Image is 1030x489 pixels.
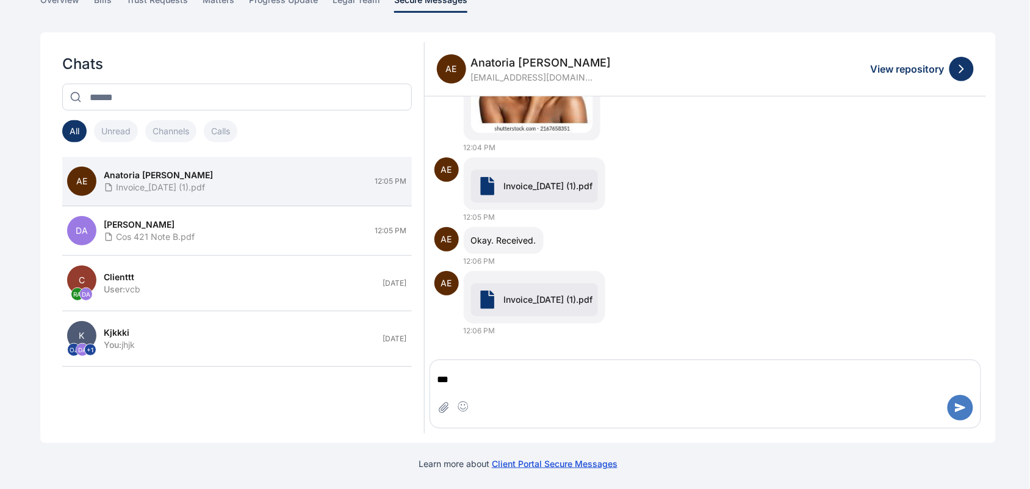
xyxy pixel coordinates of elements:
[464,143,496,153] span: 12:04 PM
[104,339,376,351] div: jhjk
[76,344,88,356] span: DA
[62,157,412,206] button: AEAnatoria [PERSON_NAME]Invoice_[DATE] (1).pdf12:05 PM
[434,271,459,295] span: AE
[104,219,175,231] span: [PERSON_NAME]
[67,321,96,350] span: K
[434,227,459,252] span: AE
[471,71,593,84] span: [EMAIL_ADDRESS][DOMAIN_NAME]
[62,206,412,256] button: DA[PERSON_NAME]Cos 421 Note B.pdf12:05 PM
[104,327,129,339] span: kjkkki
[464,256,495,266] span: 12:06 PM
[104,339,121,350] span: You :
[67,167,96,196] span: AE
[471,170,598,203] div: Click to preview/download
[438,400,450,416] button: Attach file
[104,181,205,194] span: Invoice_[DATE] (1).pdf
[504,180,593,192] div: Invoice_[DATE] (1).pdf
[71,288,84,300] span: RA
[80,288,92,300] span: DA
[471,54,611,71] span: Anatoria [PERSON_NAME]
[204,120,237,142] button: Calls
[145,120,196,142] button: Channels
[104,231,195,243] span: Cos 421 Note B.pdf
[430,368,981,392] textarea: Message input
[104,271,134,283] span: clienttt
[104,169,213,181] span: Anatoria [PERSON_NAME]
[104,283,376,295] div: vcb
[62,120,87,142] button: All
[94,120,138,142] button: Unread
[464,326,495,336] span: 12:06 PM
[84,344,96,356] span: + 1
[62,54,412,74] h2: Chats
[62,256,412,311] button: CRADAclientttUser:vcb[DATE]
[383,278,407,288] span: [DATE]
[471,234,536,247] span: Okay. Received.
[67,266,96,295] span: C
[375,176,407,186] span: 12:05 PM
[437,54,466,84] span: AE
[383,334,407,344] span: [DATE]
[464,212,495,222] span: 12:05 PM
[948,395,973,421] button: Send message
[492,458,544,469] a: Client Portal
[104,284,125,294] span: User :
[871,57,974,81] button: View repository
[62,311,412,367] button: KOJDA+1kjkkkiYou:jhjk[DATE]
[544,458,618,469] a: secure messages
[375,226,407,236] span: 12:05 PM
[504,294,593,306] div: Invoice_[DATE] (1).pdf
[457,400,469,413] button: Insert emoji
[434,158,459,182] span: AE
[67,216,96,245] span: DA
[471,283,598,316] div: Click to preview/download
[68,344,80,356] span: OJ
[419,458,618,470] p: Learn more about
